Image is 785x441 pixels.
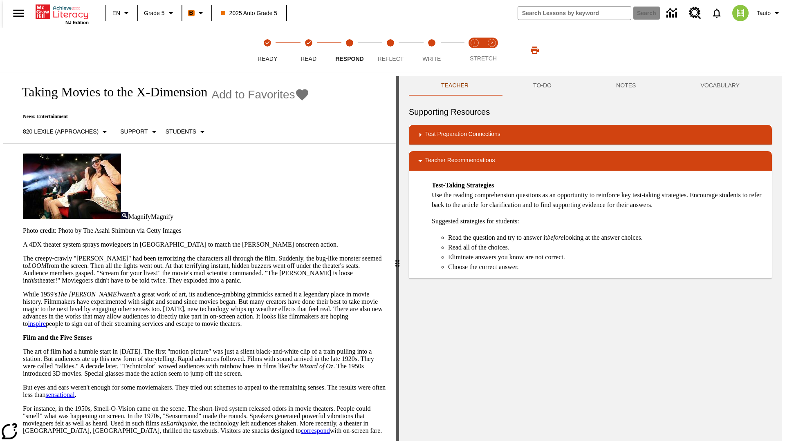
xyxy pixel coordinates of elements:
[65,20,89,25] span: NJ Edition
[13,114,310,120] p: News: Entertainment
[120,127,148,136] p: Support
[326,28,373,73] button: Respond step 3 of 5
[128,213,151,220] span: Magnify
[301,427,330,434] a: correspond
[367,28,414,73] button: Reflect step 4 of 5
[23,405,386,434] p: For instance, in the 1950s, Smell-O-Vision came on the scene. The short-lived system released odo...
[409,76,772,96] div: Instructional Panel Tabs
[584,76,668,96] button: NOTES
[409,76,501,96] button: Teacher
[470,55,497,62] span: STRETCH
[28,262,46,269] em: LOOM
[425,130,500,140] p: Test Preparation Connections
[166,127,196,136] p: Students
[518,7,631,20] input: search field
[491,41,493,45] text: 2
[480,28,504,73] button: Stretch Respond step 2 of 2
[409,151,772,171] div: Teacher Recommendations
[23,348,386,377] p: The art of film had a humble start in [DATE]. The first "motion picture" was just a silent black-...
[522,43,548,58] button: Print
[396,76,399,441] div: Press Enter or Spacebar and then press right and left arrow keys to move the slider
[23,334,92,341] strong: Film and the Five Senses
[212,88,295,101] span: Add to Favorites
[109,6,135,20] button: Language: EN, Select a language
[23,291,386,327] p: While 1959's wasn't a great work of art, its audience-grabbing gimmicks earned it a legendary pla...
[23,255,386,284] p: The creepy-crawly "[PERSON_NAME]" had been terrorizing the characters all through the film. Sudde...
[13,85,208,100] h1: Taking Movies to the X-Dimension
[46,391,75,398] a: sensational
[425,156,495,166] p: Teacher Recommendations
[3,76,396,437] div: reading
[185,6,209,20] button: Boost Class color is orange. Change class color
[151,213,173,220] span: Magnify
[662,2,684,24] a: Data Center
[162,125,211,139] button: Select Student
[409,105,772,118] h6: Supporting Resources
[285,28,332,73] button: Read(Step completed) step 2 of 5
[221,9,278,18] span: 2025 Auto Grade 5
[23,384,386,399] p: But eyes and ears weren't enough for some moviemakers. They tried out schemes to appeal to the re...
[258,56,277,62] span: Ready
[706,2,727,24] a: Notifications
[754,6,785,20] button: Profile/Settings
[727,2,754,24] button: Select a new avatar
[409,125,772,145] div: Test Preparation Connections
[448,243,765,252] li: Read all of the choices.
[432,180,765,210] p: Use the reading comprehension questions as an opportunity to reinforce key test-taking strategies...
[23,154,121,219] img: Panel in front of the seats sprays water mist to the happy audience at a 4DX-equipped theater.
[112,9,120,18] span: EN
[28,277,37,284] em: this
[378,56,404,62] span: Reflect
[547,234,563,241] em: before
[141,6,179,20] button: Grade: Grade 5, Select a grade
[501,76,584,96] button: TO-DO
[20,125,113,139] button: Select Lexile, 820 Lexile (Approaches)
[448,252,765,262] li: Eliminate answers you know are not correct.
[463,28,487,73] button: Stretch Read step 1 of 2
[23,127,99,136] p: 820 Lexile (Approaches)
[144,9,165,18] span: Grade 5
[399,76,782,441] div: activity
[301,56,316,62] span: Read
[28,320,46,327] a: inspire
[684,2,706,24] a: Resource Center, Will open in new tab
[212,87,310,102] button: Add to Favorites - Taking Movies to the X-Dimension
[23,227,386,234] p: Photo credit: Photo by The Asahi Shimbun via Getty Images
[36,3,89,25] div: Home
[57,291,119,298] em: The [PERSON_NAME]
[432,216,765,226] p: Suggested strategies for students:
[23,241,386,248] p: A 4DX theater system sprays moviegoers in [GEOGRAPHIC_DATA] to match the [PERSON_NAME] onscreen a...
[166,420,197,427] em: Earthquake
[7,1,31,25] button: Open side menu
[244,28,291,73] button: Ready(Step completed) step 1 of 5
[288,363,333,370] em: The Wizard of Oz
[668,76,772,96] button: VOCABULARY
[121,212,128,219] img: Magnify
[189,8,193,18] span: B
[448,262,765,272] li: Choose the correct answer.
[422,56,441,62] span: Write
[335,56,363,62] span: Respond
[448,233,765,243] li: Read the question and try to answer it looking at the answer choices.
[757,9,771,18] span: Tauto
[473,41,475,45] text: 1
[408,28,455,73] button: Write step 5 of 5
[117,125,162,139] button: Scaffolds, Support
[432,182,494,189] strong: Test-Taking Strategies
[732,5,749,21] img: avatar image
